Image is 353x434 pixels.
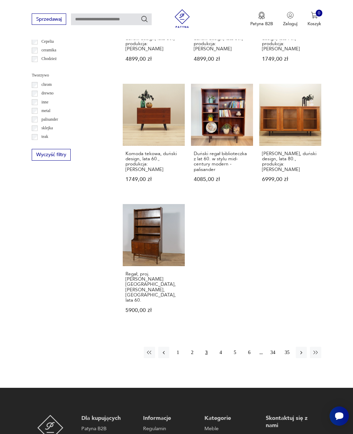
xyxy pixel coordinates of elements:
button: 1 [172,347,183,358]
p: 5900,00 zł [125,308,182,313]
a: Regulamin [143,425,195,433]
button: Zaloguj [283,12,297,27]
p: 4899,00 zł [194,57,250,62]
button: Wyczyść filtry [32,149,70,160]
iframe: Smartsupp widget button [330,406,349,426]
button: Patyna B2B [250,12,273,27]
p: 1749,00 zł [125,177,182,182]
p: drewno [41,90,53,97]
p: sklejka [41,125,53,132]
a: Witryna sosnowa, duński design, lata 80., produkcja: Dania[PERSON_NAME], duński design, lata 80.,... [259,84,321,194]
h3: Regał, proj. [PERSON_NAME][GEOGRAPHIC_DATA], [PERSON_NAME], [GEOGRAPHIC_DATA], lata 60. [125,271,182,303]
button: 4 [215,347,226,358]
h3: [PERSON_NAME], duński design, lata 80., produkcja: [PERSON_NAME] [262,151,319,172]
img: Patyna - sklep z meblami i dekoracjami vintage [171,9,194,28]
p: Skontaktuj się z nami [266,415,318,430]
a: Regał, proj. J. Sorth, Bornholm, Dania, lata 60.Regał, proj. [PERSON_NAME][GEOGRAPHIC_DATA], [PER... [123,204,185,325]
p: ceramika [41,47,56,54]
p: Informacje [143,415,195,422]
button: 35 [282,347,293,358]
a: Patyna B2B [81,425,133,433]
h3: Komoda tekowa, duński design, lata 70., produkcja: [PERSON_NAME] [262,31,319,52]
p: metal [41,108,50,114]
button: 6 [244,347,255,358]
a: Komoda tekowa, duński design, lata 60., produkcja: DaniaKomoda tekowa, duński design, lata 60., p... [123,84,185,194]
p: Tworzywo [32,72,108,79]
img: Ikonka użytkownika [287,12,294,19]
p: palisander [41,116,58,123]
button: 5 [230,347,241,358]
h3: Biblioteczka tekowa, duński design, lata 60., produkcja: [PERSON_NAME] [194,31,250,52]
p: chrom [41,81,52,88]
button: Szukaj [141,15,148,23]
p: Zaloguj [283,21,297,27]
p: 4085,00 zł [194,177,250,182]
p: Ćmielów [41,64,56,71]
p: Dla kupujących [81,415,133,422]
a: Duński regał biblioteczka z lat 60. w stylu mid-century modern - palisanderDuński regał bibliotec... [191,84,253,194]
button: 0Koszyk [307,12,321,27]
p: Chodzież [41,55,57,62]
p: Koszyk [307,21,321,27]
a: Meble [204,425,256,433]
p: Cepelia [41,38,54,45]
p: inne [41,99,48,106]
p: 4899,00 zł [125,57,182,62]
img: Ikona koszyka [311,12,318,19]
a: Sprzedawaj [32,18,66,22]
p: teak [41,133,48,140]
h3: Biblioteczka tekowa, duński design, lata 60., produkcja: [PERSON_NAME] [125,31,182,52]
p: 6999,00 zł [262,177,319,182]
h3: Duński regał biblioteczka z lat 60. w stylu mid-century modern - palisander [194,151,250,172]
button: 34 [267,347,278,358]
a: Ikona medaluPatyna B2B [250,12,273,27]
p: Patyna B2B [250,21,273,27]
h3: Komoda tekowa, duński design, lata 60., produkcja: [PERSON_NAME] [125,151,182,172]
p: tworzywo sztuczne [41,142,72,149]
button: 2 [186,347,198,358]
p: Kategorie [204,415,256,422]
button: Sprzedawaj [32,13,66,25]
button: 3 [201,347,212,358]
p: 1749,00 zł [262,57,319,62]
div: 0 [316,10,323,17]
img: Ikona medalu [258,12,265,19]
